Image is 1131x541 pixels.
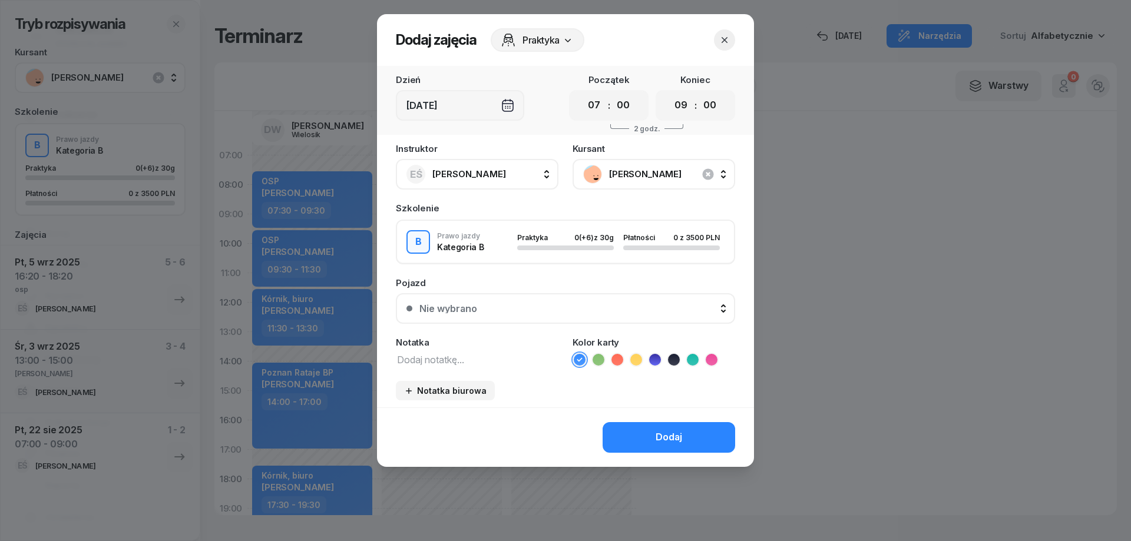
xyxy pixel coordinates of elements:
[656,430,682,445] div: Dodaj
[695,98,697,112] div: :
[603,422,735,453] button: Dodaj
[623,234,662,241] div: Płatności
[396,31,477,49] h2: Dodaj zajęcia
[579,233,594,242] span: (+6)
[574,234,614,241] div: 0 z 30g
[432,168,506,180] span: [PERSON_NAME]
[419,304,477,313] div: Nie wybrano
[522,33,560,47] span: Praktyka
[608,98,610,112] div: :
[397,221,734,263] button: BPrawo jazdyKategoria BPraktyka0(+6)z 30gPłatności0 z 3500 PLN
[517,233,548,242] span: Praktyka
[673,234,720,241] div: 0 z 3500 PLN
[410,170,422,180] span: EŚ
[609,167,725,182] span: [PERSON_NAME]
[404,386,487,396] div: Notatka biurowa
[396,159,558,190] button: EŚ[PERSON_NAME]
[396,293,735,324] button: Nie wybrano
[396,381,495,400] button: Notatka biurowa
